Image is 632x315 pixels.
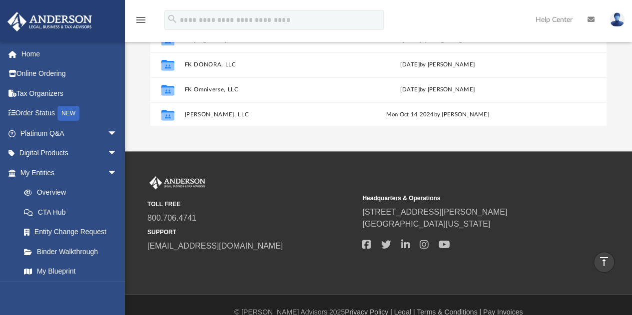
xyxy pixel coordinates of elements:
[14,242,132,262] a: Binder Walkthrough
[184,61,350,68] button: FK DONORA, LLC
[57,106,79,121] div: NEW
[107,163,127,183] span: arrow_drop_down
[7,83,132,103] a: Tax Organizers
[147,214,196,222] a: 800.706.4741
[610,12,625,27] img: User Pic
[147,228,355,237] small: SUPPORT
[7,143,132,163] a: Digital Productsarrow_drop_down
[184,111,350,118] button: [PERSON_NAME], LLC
[14,183,132,203] a: Overview
[135,14,147,26] i: menu
[362,194,570,203] small: Headquarters & Operations
[107,143,127,164] span: arrow_drop_down
[147,200,355,209] small: TOLL FREE
[135,19,147,26] a: menu
[107,123,127,144] span: arrow_drop_down
[362,220,490,228] a: [GEOGRAPHIC_DATA][US_STATE]
[355,110,521,119] div: Mon Oct 14 2024 by [PERSON_NAME]
[184,86,350,93] button: FK Omniverse, LLC
[7,103,132,124] a: Order StatusNEW
[7,64,132,84] a: Online Ordering
[355,85,521,94] div: [DATE] by [PERSON_NAME]
[14,281,132,301] a: Tax Due Dates
[362,208,507,216] a: [STREET_ADDRESS][PERSON_NAME]
[355,60,521,69] div: [DATE] by [PERSON_NAME]
[14,202,132,222] a: CTA Hub
[4,12,95,31] img: Anderson Advisors Platinum Portal
[7,163,132,183] a: My Entitiesarrow_drop_down
[167,13,178,24] i: search
[14,222,132,242] a: Entity Change Request
[7,44,132,64] a: Home
[7,123,132,143] a: Platinum Q&Aarrow_drop_down
[147,176,207,189] img: Anderson Advisors Platinum Portal
[147,242,283,250] a: [EMAIL_ADDRESS][DOMAIN_NAME]
[598,256,610,268] i: vertical_align_top
[14,262,127,282] a: My Blueprint
[594,252,615,273] a: vertical_align_top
